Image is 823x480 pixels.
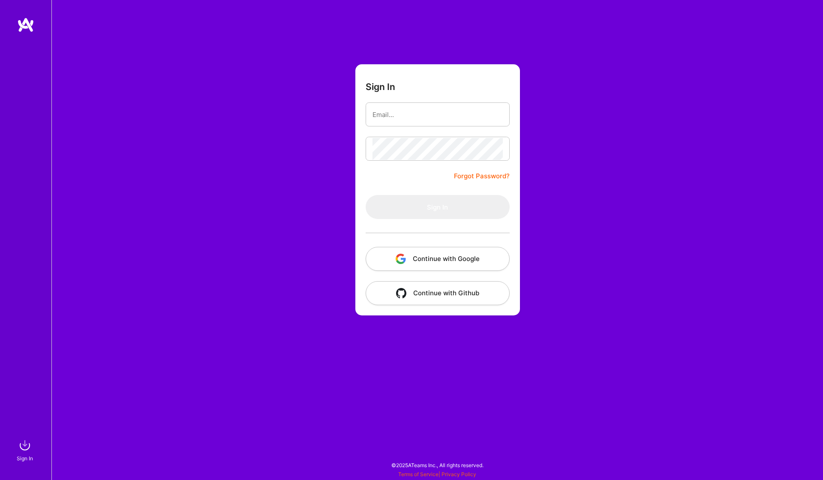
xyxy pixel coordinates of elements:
button: Continue with Google [366,247,510,271]
a: Forgot Password? [454,171,510,181]
a: Terms of Service [398,471,439,477]
img: icon [396,288,406,298]
img: icon [396,254,406,264]
div: © 2025 ATeams Inc., All rights reserved. [51,454,823,476]
span: | [398,471,476,477]
div: Sign In [17,454,33,463]
button: Continue with Github [366,281,510,305]
button: Sign In [366,195,510,219]
img: sign in [16,437,33,454]
img: logo [17,17,34,33]
input: Email... [372,104,503,126]
a: Privacy Policy [442,471,476,477]
a: sign inSign In [18,437,33,463]
h3: Sign In [366,81,395,92]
